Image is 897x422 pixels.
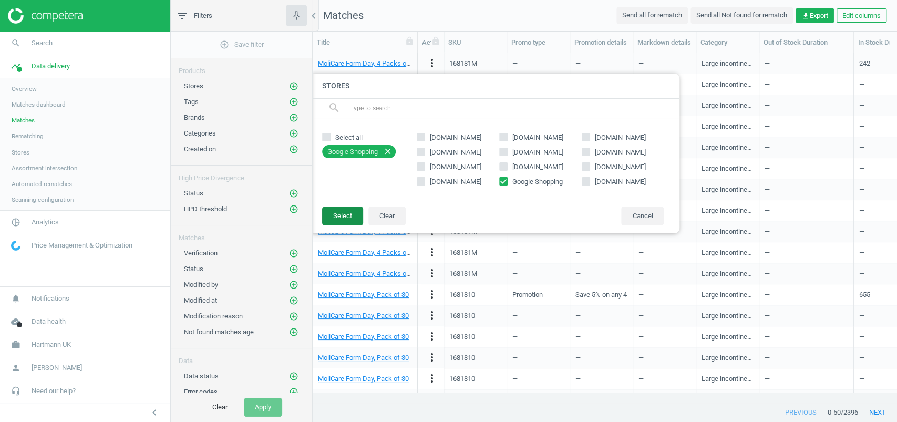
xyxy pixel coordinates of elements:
[32,386,76,396] span: Need our help?
[289,312,298,321] i: add_circle_outline
[6,358,26,378] i: person
[6,381,26,401] i: headset_mic
[171,34,312,55] button: add_circle_outlineSave filter
[220,40,264,49] span: Save filter
[289,189,298,198] i: add_circle_outline
[289,249,298,258] i: add_circle_outline
[288,188,299,199] button: add_circle_outline
[307,9,320,22] i: chevron_left
[288,280,299,290] button: add_circle_outline
[176,9,189,22] i: filter_list
[288,295,299,306] button: add_circle_outline
[244,398,282,417] button: Apply
[12,100,66,109] span: Matches dashboard
[184,281,218,289] span: Modified by
[184,249,218,257] span: Verification
[171,166,312,183] div: High Price Divergence
[6,212,26,232] i: pie_chart_outlined
[289,113,298,122] i: add_circle_outline
[288,311,299,322] button: add_circle_outline
[289,129,298,138] i: add_circle_outline
[32,61,70,71] span: Data delivery
[148,406,161,419] i: chevron_left
[11,241,20,251] img: wGWNvw8QSZomAAAAABJRU5ErkJggg==
[288,371,299,382] button: add_circle_outline
[289,327,298,337] i: add_circle_outline
[184,296,217,304] span: Modified at
[184,98,199,106] span: Tags
[12,195,74,204] span: Scanning configuration
[288,128,299,139] button: add_circle_outline
[6,312,26,332] i: cloud_done
[32,363,82,373] span: [PERSON_NAME]
[184,114,205,121] span: Brands
[6,289,26,308] i: notifications
[288,387,299,397] button: add_circle_outline
[171,225,312,243] div: Matches
[6,335,26,355] i: work
[288,81,299,91] button: add_circle_outline
[32,317,66,326] span: Data health
[289,372,298,381] i: add_circle_outline
[184,372,219,380] span: Data status
[288,112,299,123] button: add_circle_outline
[184,388,218,396] span: Error codes
[220,40,229,49] i: add_circle_outline
[8,8,83,24] img: ajHJNr6hYgQAAAAASUVORK5CYII=
[194,11,212,20] span: Filters
[184,265,203,273] span: Status
[12,164,77,172] span: Assortment intersection
[171,348,312,366] div: Data
[201,398,239,417] button: Clear
[12,180,72,188] span: Automated rematches
[184,312,243,320] span: Modification reason
[289,296,298,305] i: add_circle_outline
[288,264,299,274] button: add_circle_outline
[12,116,35,125] span: Matches
[288,144,299,155] button: add_circle_outline
[32,38,53,48] span: Search
[288,204,299,214] button: add_circle_outline
[6,33,26,53] i: search
[12,85,37,93] span: Overview
[32,340,71,349] span: Hartmann UK
[32,218,59,227] span: Analytics
[32,241,132,250] span: Price Management & Optimization
[12,148,29,157] span: Stores
[184,145,216,153] span: Created on
[32,294,69,303] span: Notifications
[184,129,216,137] span: Categories
[171,58,312,76] div: Products
[6,56,26,76] i: timeline
[141,406,168,419] button: chevron_left
[288,248,299,259] button: add_circle_outline
[184,328,254,336] span: Not found matches age
[184,82,203,90] span: Stores
[184,189,203,197] span: Status
[289,145,298,154] i: add_circle_outline
[184,205,227,213] span: HPD threshold
[288,327,299,337] button: add_circle_outline
[312,74,679,98] h4: Stores
[288,97,299,107] button: add_circle_outline
[12,132,44,140] span: Rematching
[289,204,298,214] i: add_circle_outline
